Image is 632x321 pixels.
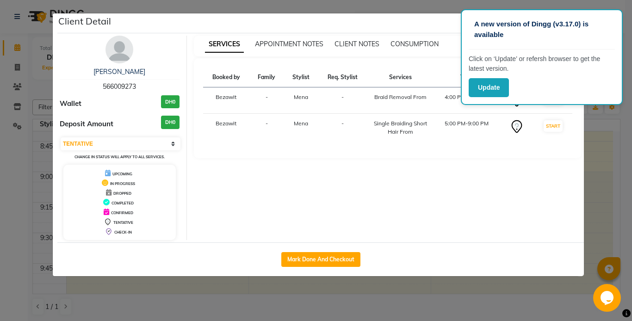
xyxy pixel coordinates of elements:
span: DROPPED [113,191,131,196]
button: Update [469,78,509,97]
span: APPOINTMENT NOTES [255,40,323,48]
img: avatar [105,36,133,63]
p: Click on ‘Update’ or refersh browser to get the latest version. [469,54,615,74]
td: - [249,114,284,142]
span: Mena [294,120,308,127]
span: CONSUMPTION [390,40,439,48]
th: Stylist [284,68,318,87]
span: Deposit Amount [60,119,113,130]
h3: DH0 [161,116,180,129]
h5: Client Detail [58,14,111,28]
td: - [249,87,284,114]
span: TENTATIVE [113,220,133,225]
td: Bezawit [203,87,250,114]
span: CONFIRMED [111,210,133,215]
span: UPCOMING [112,172,132,176]
button: START [544,120,563,132]
small: Change in status will apply to all services. [74,154,165,159]
td: Bezawit [203,114,250,142]
span: 566009273 [103,82,136,91]
span: Mena [294,93,308,100]
button: Mark Done And Checkout [281,252,360,267]
p: A new version of Dingg (v3.17.0) is available [474,19,609,40]
span: IN PROGRESS [110,181,135,186]
th: Services [367,68,434,87]
th: Req. Stylist [318,68,367,87]
span: CHECK-IN [114,230,132,235]
span: Wallet [60,99,81,109]
td: 4:00 PM-5:00 PM [434,87,500,114]
span: COMPLETED [112,201,134,205]
td: 5:00 PM-9:00 PM [434,114,500,142]
span: SERVICES [205,36,244,53]
span: CLIENT NOTES [335,40,379,48]
th: Time [434,68,500,87]
td: - [318,87,367,114]
th: Family [249,68,284,87]
td: - [318,114,367,142]
div: Braid Removal From [372,93,428,101]
div: Single Braiding Short Hair From [372,119,428,136]
th: Booked by [203,68,250,87]
iframe: chat widget [593,284,623,312]
h3: DH0 [161,95,180,109]
a: [PERSON_NAME] [93,68,145,76]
